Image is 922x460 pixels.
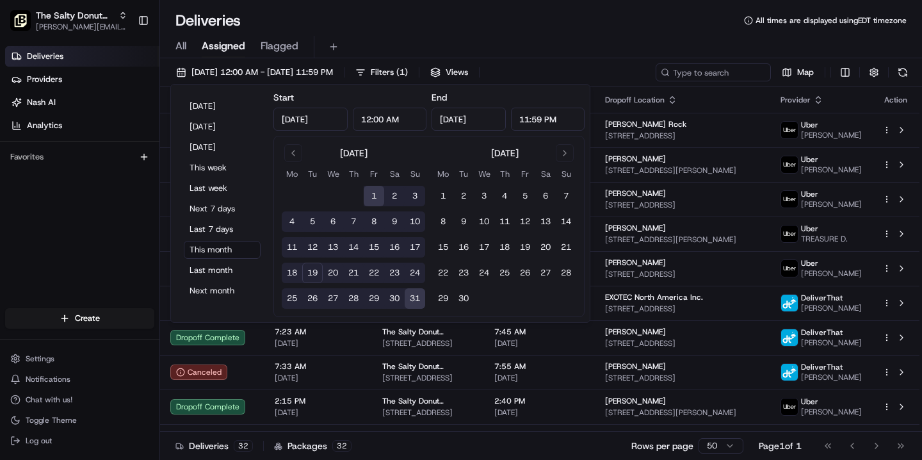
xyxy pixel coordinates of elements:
span: [PERSON_NAME] Rock [605,119,686,129]
button: 1 [364,186,384,206]
button: 15 [433,237,453,258]
button: 4 [282,211,302,232]
button: Go to next month [556,144,574,162]
button: [DATE] [184,138,261,156]
th: Wednesday [474,167,494,181]
button: 2 [453,186,474,206]
span: [PERSON_NAME] [801,372,862,382]
label: End [432,92,447,103]
button: 29 [364,288,384,309]
a: Deliveries [5,46,159,67]
span: Knowledge Base [26,186,98,199]
img: 1736555255976-a54dd68f-1ca7-489b-9aae-adbdc363a1c4 [13,122,36,145]
button: 27 [323,288,343,309]
a: Providers [5,69,159,90]
span: Uber [801,154,818,165]
button: Log out [5,432,154,450]
img: uber-new-logo.jpeg [781,122,798,138]
button: 13 [323,237,343,258]
div: [DATE] [340,147,368,160]
button: 10 [405,211,425,232]
th: Wednesday [323,167,343,181]
label: Start [273,92,294,103]
button: 17 [474,237,494,258]
th: Tuesday [302,167,323,181]
button: Last 7 days [184,220,261,238]
div: Canceled [170,365,227,380]
p: Rows per page [631,439,693,452]
button: 13 [535,211,556,232]
button: 16 [384,237,405,258]
span: [DATE] [494,373,585,383]
button: Map [776,63,820,81]
button: Next month [184,282,261,300]
span: [PERSON_NAME][EMAIL_ADDRESS][DOMAIN_NAME] [36,22,127,32]
span: [STREET_ADDRESS] [605,373,760,383]
span: [PERSON_NAME] [801,165,862,175]
span: Providers [27,74,62,85]
span: Dropoff Location [605,95,665,105]
span: [PERSON_NAME] [605,396,666,406]
a: 💻API Documentation [103,181,211,204]
img: profile_deliverthat_partner.png [781,364,798,381]
div: Favorites [5,147,154,167]
div: We're available if you need us! [44,135,162,145]
span: Flagged [261,38,298,54]
th: Friday [364,167,384,181]
button: 12 [515,211,535,232]
img: uber-new-logo.jpeg [781,398,798,415]
button: Start new chat [218,126,233,142]
button: Notifications [5,370,154,388]
span: [DATE] [275,373,362,383]
th: Monday [433,167,453,181]
span: [PERSON_NAME] [605,188,666,199]
button: Settings [5,350,154,368]
button: 5 [515,186,535,206]
span: Notifications [26,374,70,384]
span: 7:23 AM [275,327,362,337]
button: 29 [433,288,453,309]
input: Time [353,108,427,131]
span: Assigned [202,38,245,54]
span: [STREET_ADDRESS][PERSON_NAME] [605,234,760,245]
button: 4 [494,186,515,206]
button: Last month [184,261,261,279]
span: [PERSON_NAME] [801,130,862,140]
span: [DATE] [494,407,585,418]
span: The Salty Donut (Buckhead) [382,327,474,337]
span: Uber [801,397,818,407]
span: [PERSON_NAME] [605,361,666,372]
span: Chat with us! [26,395,72,405]
button: 23 [384,263,405,283]
button: 25 [494,263,515,283]
button: 27 [535,263,556,283]
span: Uber [801,189,818,199]
span: [PERSON_NAME] [605,154,666,164]
span: Uber [801,258,818,268]
input: Date [432,108,506,131]
div: 📗 [13,187,23,197]
span: [PERSON_NAME] [801,303,862,313]
button: 26 [302,288,323,309]
button: 9 [384,211,405,232]
button: 6 [323,211,343,232]
button: 16 [453,237,474,258]
img: profile_deliverthat_partner.png [781,329,798,346]
span: [PERSON_NAME] [605,258,666,268]
span: DeliverThat [801,327,843,338]
span: 2:15 PM [275,396,362,406]
span: 7:55 AM [494,361,585,372]
button: 3 [474,186,494,206]
span: The Salty Donut (Buckhead) [382,396,474,406]
th: Friday [515,167,535,181]
img: uber-new-logo.jpeg [781,156,798,173]
span: Map [797,67,814,78]
span: [DATE] [275,407,362,418]
span: Filters [371,67,408,78]
input: Clear [33,83,211,96]
button: 8 [364,211,384,232]
th: Tuesday [453,167,474,181]
th: Thursday [343,167,364,181]
button: This week [184,159,261,177]
th: Monday [282,167,302,181]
